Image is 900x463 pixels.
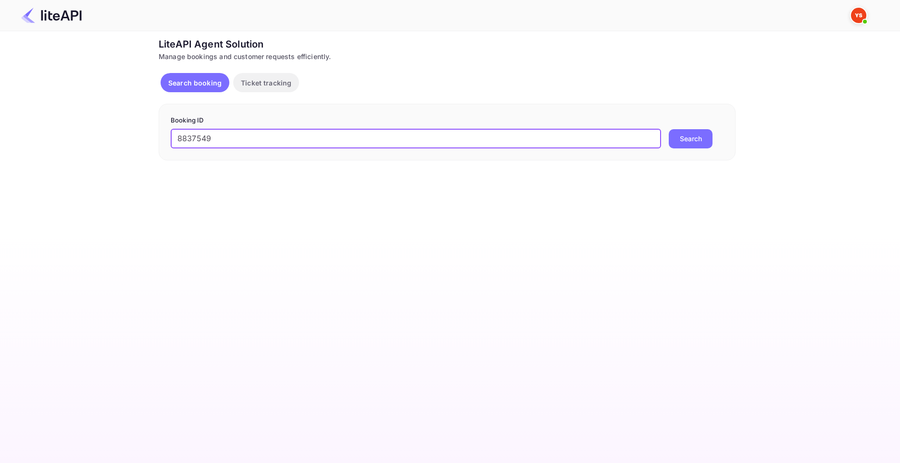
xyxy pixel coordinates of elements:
img: LiteAPI Logo [21,8,82,23]
img: Yandex Support [851,8,866,23]
p: Search booking [168,78,222,88]
input: Enter Booking ID (e.g., 63782194) [171,129,661,148]
button: Search [669,129,712,148]
div: LiteAPI Agent Solution [159,37,736,51]
p: Booking ID [171,116,724,125]
div: Manage bookings and customer requests efficiently. [159,51,736,61]
p: Ticket tracking [241,78,291,88]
